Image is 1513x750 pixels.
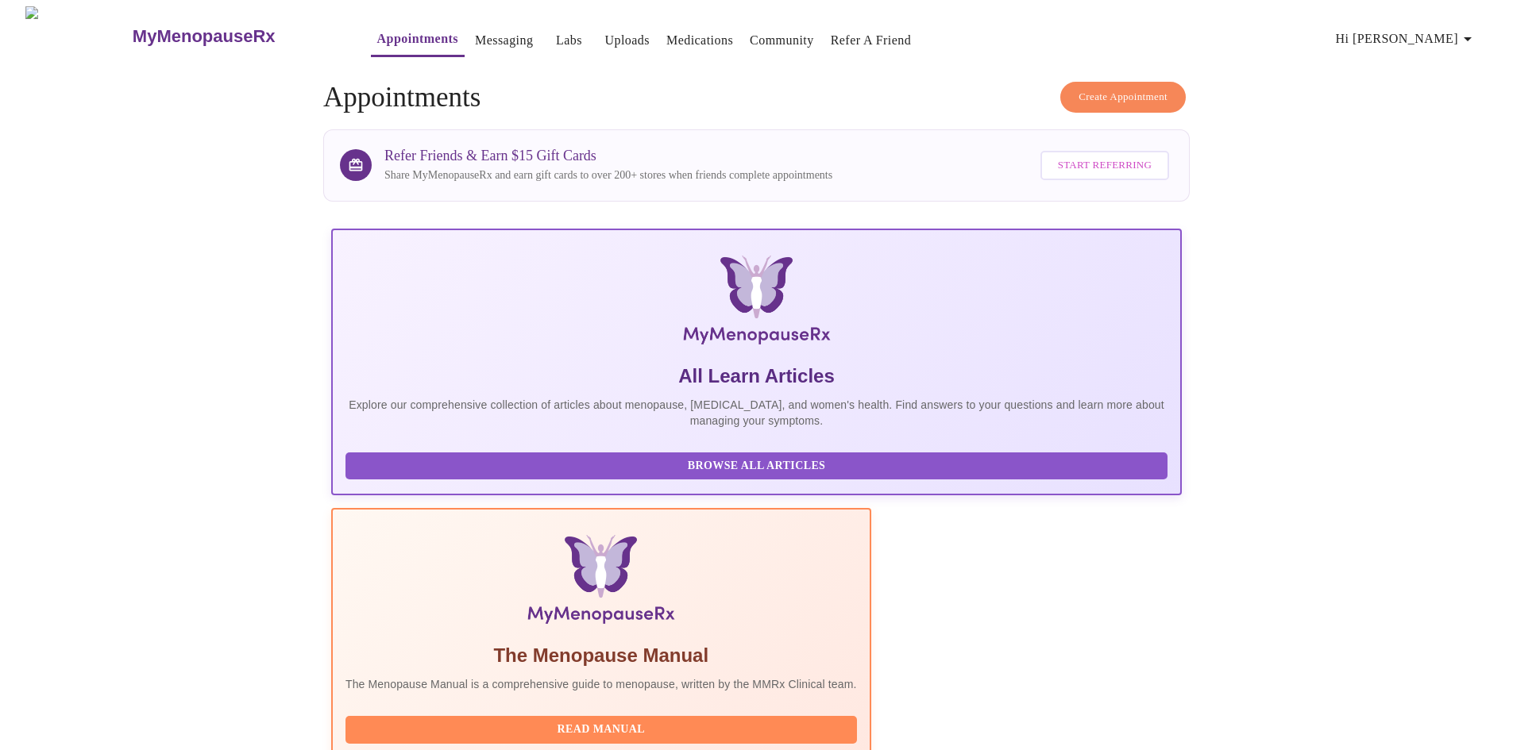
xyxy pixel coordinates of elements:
img: MyMenopauseRx Logo [473,256,1040,351]
button: Messaging [469,25,539,56]
a: Browse All Articles [345,458,1171,471]
button: Browse All Articles [345,452,1168,480]
h4: Appointments [323,82,1190,113]
button: Hi [PERSON_NAME] [1330,23,1484,55]
h3: MyMenopauseRx [133,26,276,47]
a: Read Manual [345,721,861,735]
img: Menopause Manual [426,535,775,630]
h5: The Menopause Manual [345,643,857,668]
a: Start Referring [1036,143,1173,188]
span: Start Referring [1058,156,1152,175]
span: Hi [PERSON_NAME] [1336,28,1477,50]
p: The Menopause Manual is a comprehensive guide to menopause, written by the MMRx Clinical team. [345,676,857,692]
a: Appointments [377,28,458,50]
a: Medications [666,29,733,52]
h3: Refer Friends & Earn $15 Gift Cards [384,148,832,164]
a: Community [750,29,814,52]
button: Appointments [371,23,465,57]
h5: All Learn Articles [345,363,1168,389]
a: Refer a Friend [831,29,912,52]
button: Read Manual [345,716,857,744]
button: Medications [660,25,739,56]
p: Share MyMenopauseRx and earn gift cards to over 200+ stores when friends complete appointments [384,167,832,183]
span: Read Manual [361,720,841,740]
button: Start Referring [1040,151,1169,180]
a: MyMenopauseRx [130,9,338,64]
a: Uploads [604,29,650,52]
a: Messaging [475,29,533,52]
img: MyMenopauseRx Logo [25,6,130,66]
a: Labs [556,29,582,52]
span: Create Appointment [1079,88,1168,106]
button: Labs [543,25,594,56]
span: Browse All Articles [361,456,1152,476]
p: Explore our comprehensive collection of articles about menopause, [MEDICAL_DATA], and women's hea... [345,397,1168,429]
button: Community [743,25,820,56]
button: Uploads [598,25,656,56]
button: Refer a Friend [824,25,918,56]
button: Create Appointment [1060,82,1186,113]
